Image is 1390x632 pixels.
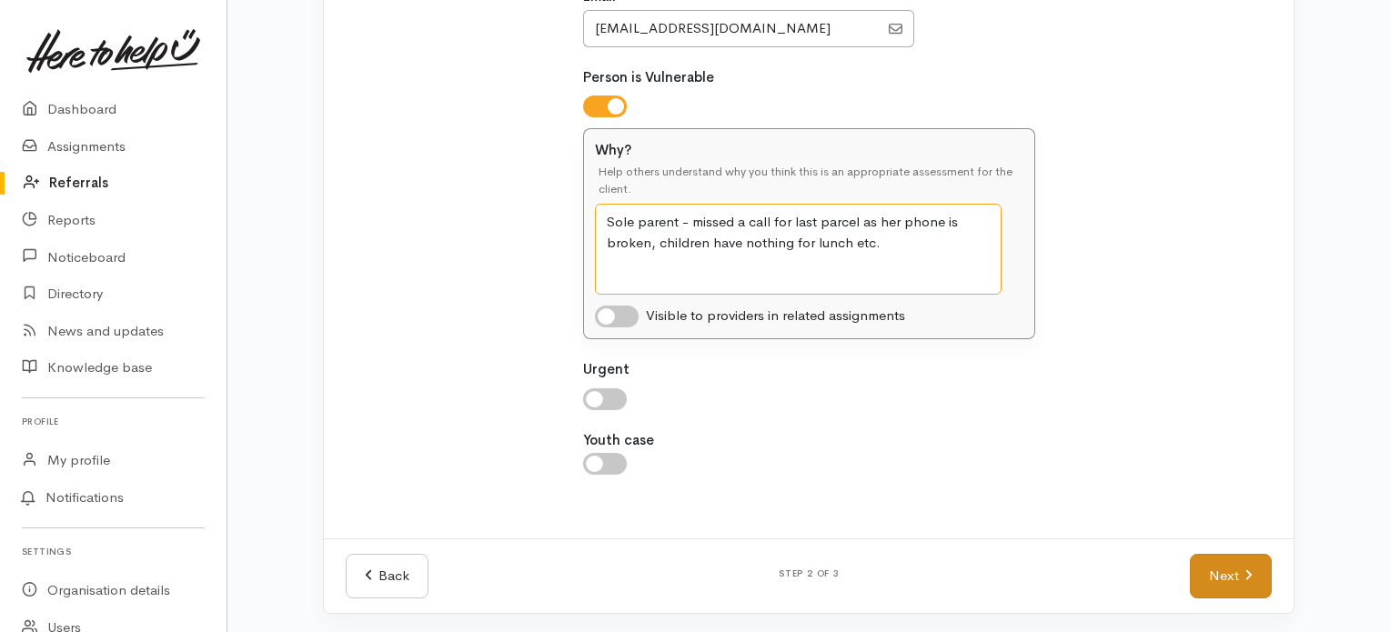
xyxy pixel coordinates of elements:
label: Youth case [583,430,654,451]
h6: Settings [22,539,205,564]
div: Help others understand why you think this is an appropriate assessment for the client. [595,164,1023,204]
div: Visible to providers in related assignments [646,306,905,327]
label: Person is Vulnerable [583,67,714,88]
label: Urgent [583,359,630,380]
h6: Profile [22,409,205,434]
h6: Step 2 of 3 [450,568,1167,578]
a: Next [1190,554,1272,598]
label: Why? [595,140,631,161]
a: Back [346,554,428,598]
